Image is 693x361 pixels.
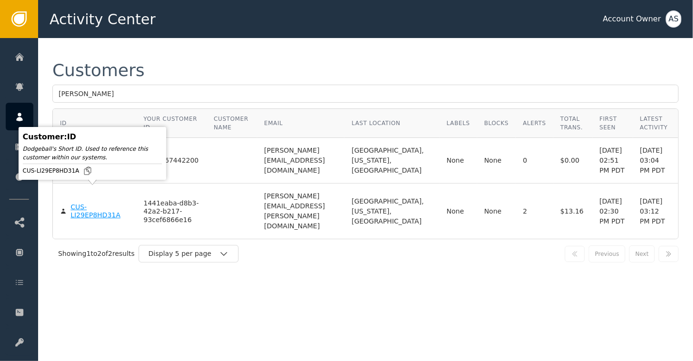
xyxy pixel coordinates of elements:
input: Search by name, email, or ID [52,85,679,103]
td: [PERSON_NAME][EMAIL_ADDRESS][DOMAIN_NAME] [257,138,345,184]
div: Total Trans. [561,115,585,132]
div: 1441eaba-d8b3-42a2-b217-93cef6866e16 [143,199,200,224]
div: Your Customer ID [143,115,200,132]
td: [GEOGRAPHIC_DATA], [US_STATE], [GEOGRAPHIC_DATA] [344,184,439,239]
div: None [447,156,470,166]
div: Account Owner [603,13,661,25]
div: CUS-LI29EP8HD31A [70,203,129,220]
div: Display 5 per page [149,249,219,259]
div: Alerts [523,119,546,127]
td: 2 [516,184,553,239]
div: Email [264,119,338,127]
div: Blocks [484,119,509,127]
div: None [484,156,509,166]
td: [DATE] 03:04 PM PDT [633,138,678,184]
td: [DATE] 02:30 PM PDT [593,184,633,239]
div: Last Location [352,119,432,127]
div: ID [60,119,67,127]
td: [DATE] 03:12 PM PDT [633,184,678,239]
div: Customer : ID [23,131,162,143]
button: Display 5 per page [139,245,239,263]
td: $0.00 [553,138,593,184]
div: First Seen [600,115,626,132]
td: [DATE] 02:51 PM PDT [593,138,633,184]
td: [GEOGRAPHIC_DATA], [US_STATE], [GEOGRAPHIC_DATA] [344,138,439,184]
td: $13.16 [553,184,593,239]
button: AS [666,10,682,28]
div: Customer Name [214,115,250,132]
div: CUS-LI29EP8HD31A [23,166,162,176]
div: Latest Activity [640,115,671,132]
div: None [447,206,470,216]
div: Labels [447,119,470,127]
div: Showing 1 to 2 of 2 results [58,249,135,259]
span: Activity Center [50,9,156,30]
div: 8391567442200 [143,156,199,165]
td: [PERSON_NAME][EMAIL_ADDRESS][PERSON_NAME][DOMAIN_NAME] [257,184,345,239]
div: None [484,206,509,216]
div: Dodgeball's Short ID. Used to reference this customer within our systems. [23,145,162,162]
div: Customers [52,62,145,79]
td: 0 [516,138,553,184]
